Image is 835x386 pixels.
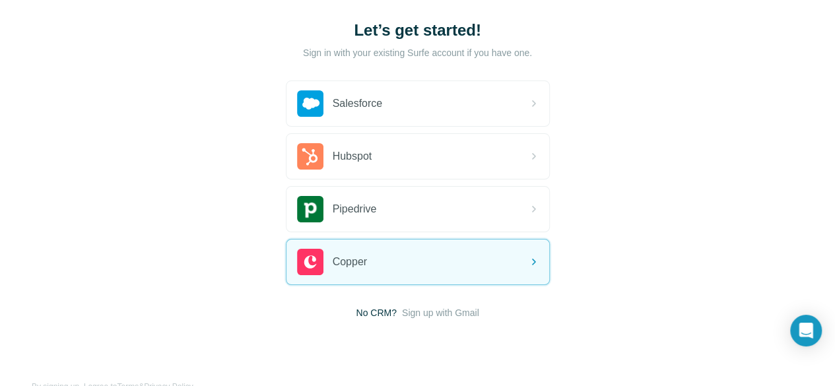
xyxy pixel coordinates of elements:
p: Sign in with your existing Surfe account if you have one. [303,46,532,59]
button: Sign up with Gmail [402,306,479,319]
img: hubspot's logo [297,143,323,170]
img: pipedrive's logo [297,196,323,222]
span: No CRM? [356,306,396,319]
img: copper's logo [297,249,323,275]
div: Open Intercom Messenger [790,315,822,346]
h1: Let’s get started! [286,20,550,41]
img: salesforce's logo [297,90,323,117]
span: Copper [333,254,367,270]
span: Hubspot [333,148,372,164]
span: Salesforce [333,96,383,112]
span: Pipedrive [333,201,377,217]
